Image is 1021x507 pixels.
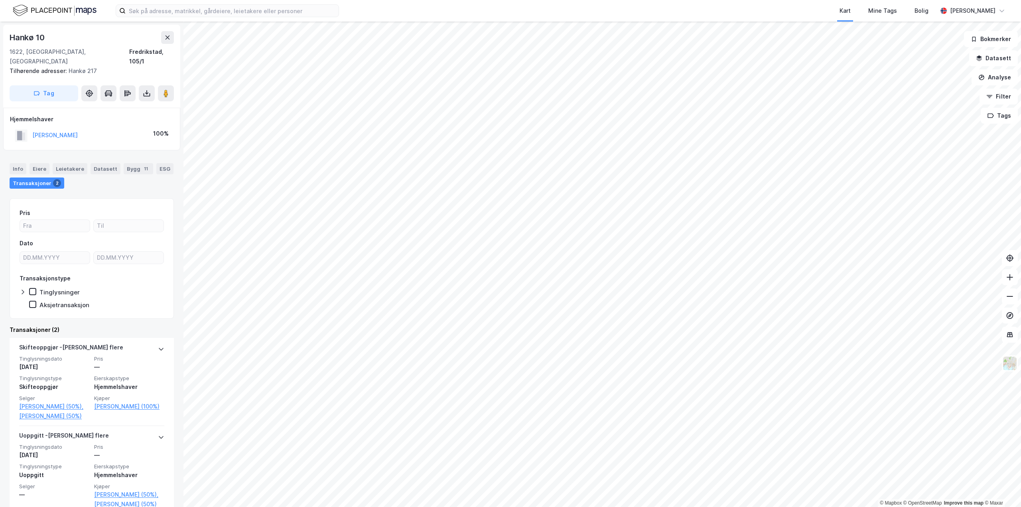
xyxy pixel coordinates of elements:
[944,500,984,506] a: Improve this map
[94,220,164,232] input: Til
[94,375,164,382] span: Eierskapstype
[39,288,80,296] div: Tinglysninger
[20,208,30,218] div: Pris
[972,69,1018,85] button: Analyse
[10,163,26,174] div: Info
[94,450,164,460] div: —
[129,47,174,66] div: Fredrikstad, 105/1
[981,108,1018,124] button: Tags
[156,163,173,174] div: ESG
[981,469,1021,507] div: Kontrollprogram for chat
[19,402,89,411] a: [PERSON_NAME] (50%),
[53,179,61,187] div: 2
[142,165,150,173] div: 11
[124,163,153,174] div: Bygg
[91,163,120,174] div: Datasett
[20,274,71,283] div: Transaksjonstype
[10,66,168,76] div: Hankø 217
[19,355,89,362] span: Tinglysningsdato
[94,362,164,372] div: —
[880,500,902,506] a: Mapbox
[19,463,89,470] span: Tinglysningstype
[19,444,89,450] span: Tinglysningsdato
[19,343,123,355] div: Skifteoppgjør - [PERSON_NAME] flere
[10,325,174,335] div: Transaksjoner (2)
[19,375,89,382] span: Tinglysningstype
[19,395,89,402] span: Selger
[19,362,89,372] div: [DATE]
[94,252,164,264] input: DD.MM.YYYY
[19,490,89,499] div: —
[19,450,89,460] div: [DATE]
[30,163,49,174] div: Eiere
[153,129,169,138] div: 100%
[94,470,164,480] div: Hjemmelshaver
[10,67,69,74] span: Tilhørende adresser:
[964,31,1018,47] button: Bokmerker
[94,483,164,490] span: Kjøper
[20,239,33,248] div: Dato
[969,50,1018,66] button: Datasett
[94,395,164,402] span: Kjøper
[94,444,164,450] span: Pris
[980,89,1018,105] button: Filter
[19,483,89,490] span: Selger
[10,31,46,44] div: Hankø 10
[10,114,173,124] div: Hjemmelshaver
[10,47,129,66] div: 1622, [GEOGRAPHIC_DATA], [GEOGRAPHIC_DATA]
[94,463,164,470] span: Eierskapstype
[20,252,90,264] input: DD.MM.YYYY
[19,431,109,444] div: Uoppgitt - [PERSON_NAME] flere
[19,470,89,480] div: Uoppgitt
[13,4,97,18] img: logo.f888ab2527a4732fd821a326f86c7f29.svg
[94,382,164,392] div: Hjemmelshaver
[19,382,89,392] div: Skifteoppgjør
[10,178,64,189] div: Transaksjoner
[94,402,164,411] a: [PERSON_NAME] (100%)
[20,220,90,232] input: Fra
[126,5,339,17] input: Søk på adresse, matrikkel, gårdeiere, leietakere eller personer
[981,469,1021,507] iframe: Chat Widget
[950,6,995,16] div: [PERSON_NAME]
[915,6,928,16] div: Bolig
[53,163,87,174] div: Leietakere
[39,301,89,309] div: Aksjetransaksjon
[840,6,851,16] div: Kart
[903,500,942,506] a: OpenStreetMap
[868,6,897,16] div: Mine Tags
[94,355,164,362] span: Pris
[10,85,78,101] button: Tag
[1002,356,1017,371] img: Z
[94,490,164,499] a: [PERSON_NAME] (50%),
[19,411,89,421] a: [PERSON_NAME] (50%)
